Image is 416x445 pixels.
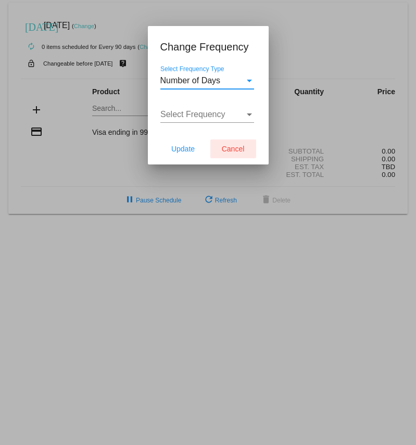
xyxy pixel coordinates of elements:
[160,76,221,85] span: Number of Days
[160,76,254,85] mat-select: Select Frequency Type
[160,110,225,119] span: Select Frequency
[160,39,256,55] h1: Change Frequency
[160,110,254,119] mat-select: Select Frequency
[210,139,256,158] button: Cancel
[222,145,245,153] span: Cancel
[160,139,206,158] button: Update
[171,145,195,153] span: Update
